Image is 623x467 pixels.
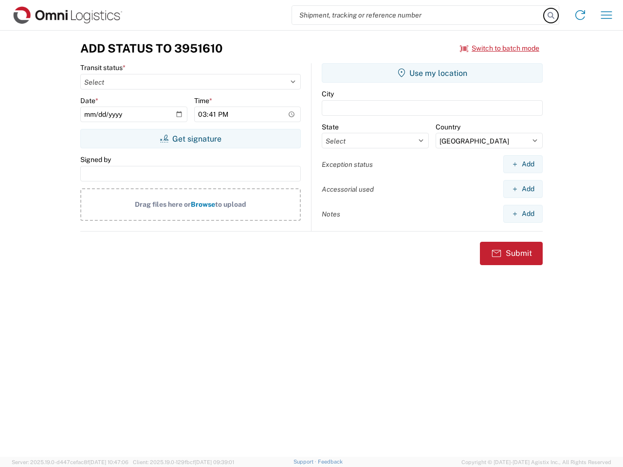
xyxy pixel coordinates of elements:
button: Add [503,180,543,198]
span: [DATE] 10:47:06 [89,459,128,465]
span: Drag files here or [135,200,191,208]
a: Feedback [318,459,343,465]
a: Support [293,459,318,465]
span: Client: 2025.19.0-129fbcf [133,459,234,465]
input: Shipment, tracking or reference number [292,6,544,24]
span: to upload [215,200,246,208]
label: City [322,90,334,98]
span: Copyright © [DATE]-[DATE] Agistix Inc., All Rights Reserved [461,458,611,467]
label: Time [194,96,212,105]
label: Notes [322,210,340,218]
label: Transit status [80,63,126,72]
span: Server: 2025.19.0-d447cefac8f [12,459,128,465]
button: Add [503,155,543,173]
h3: Add Status to 3951610 [80,41,222,55]
label: State [322,123,339,131]
label: Accessorial used [322,185,374,194]
label: Country [436,123,460,131]
button: Use my location [322,63,543,83]
button: Add [503,205,543,223]
button: Get signature [80,129,301,148]
label: Exception status [322,160,373,169]
span: [DATE] 09:39:01 [195,459,234,465]
label: Date [80,96,98,105]
label: Signed by [80,155,111,164]
span: Browse [191,200,215,208]
button: Switch to batch mode [460,40,539,56]
button: Submit [480,242,543,265]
